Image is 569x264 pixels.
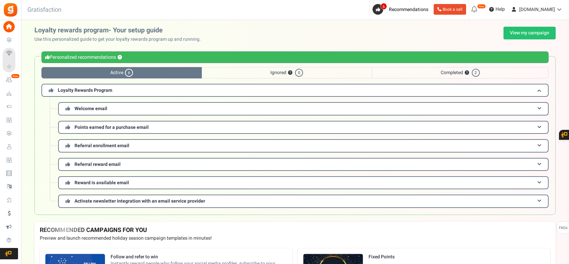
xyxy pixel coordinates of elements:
a: New [3,74,18,86]
span: Ignored [202,67,372,78]
p: Use this personalized guide to get your loyalty rewards program up and running. [34,36,206,43]
span: Welcome email [75,105,107,112]
span: Points earned for a purchase email [75,124,149,131]
a: Book a call [434,4,466,15]
span: Recommendations [389,6,428,13]
button: ? [465,71,469,75]
a: 6 Recommendations [373,4,431,15]
strong: Follow and refer to win [111,254,287,260]
span: 6 [381,3,387,10]
span: [DOMAIN_NAME] [519,6,555,13]
span: Referral enrollment email [75,142,129,149]
span: Active [41,67,202,78]
h4: RECOMMENDED CAMPAIGNS FOR YOU [40,227,550,234]
p: Preview and launch recommended holiday season campaign templates in minutes! [40,235,550,242]
span: Loyalty Rewards Program [58,87,112,94]
img: Gratisfaction [3,2,18,17]
span: Referral reward email [75,161,121,168]
span: 2 [472,69,480,77]
button: ? [118,55,122,60]
span: 0 [295,69,303,77]
button: ? [288,71,292,75]
span: Reward is available email [75,179,129,186]
a: View my campaign [504,27,556,39]
span: Activate newsletter integration with an email service provider [75,198,205,205]
h3: Gratisfaction [20,3,69,17]
span: 6 [125,69,133,77]
span: Help [494,6,505,13]
div: Personalized recommendations [41,51,549,63]
strong: Fixed Points [369,254,420,260]
h2: Loyalty rewards program- Your setup guide [34,27,206,34]
em: New [11,74,20,78]
span: FAQs [559,222,568,234]
span: Completed [372,67,549,78]
em: New [477,4,486,9]
a: Help [486,4,508,15]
